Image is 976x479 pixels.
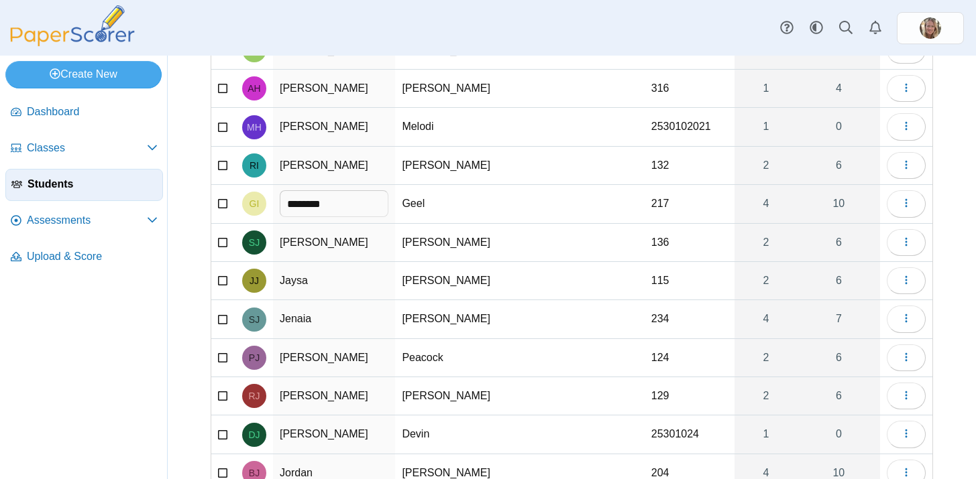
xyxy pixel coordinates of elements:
span: Kristalyn Salters-Pedneault [920,17,941,39]
a: Upload & Score [5,241,163,273]
td: 234 [645,300,735,338]
span: Peacock Jeremy [249,353,260,362]
span: Johnson Jaysa [250,276,259,285]
td: [PERSON_NAME] [273,415,395,454]
a: 2 [735,262,798,299]
td: 132 [645,147,735,185]
a: 6 [798,339,880,377]
td: 129 [645,377,735,415]
a: 0 [798,108,880,145]
span: Upload & Score [27,249,158,264]
img: ps.HiLHSjYu6LUjlmKa [920,17,941,39]
td: [PERSON_NAME] [395,224,529,262]
a: ps.HiLHSjYu6LUjlmKa [897,12,964,44]
span: Assessments [27,213,147,228]
a: 6 [798,377,880,415]
td: [PERSON_NAME] [395,147,529,185]
span: Dashboard [27,105,158,119]
a: 6 [798,224,880,261]
td: [PERSON_NAME] [395,300,529,338]
span: Students [28,177,157,192]
td: [PERSON_NAME] [273,108,395,146]
span: Romero Isabella [250,161,259,170]
td: Jenaia [273,300,395,338]
td: 115 [645,262,735,300]
td: [PERSON_NAME] [395,70,529,108]
a: Alerts [861,13,890,43]
a: 1 [735,70,798,107]
td: 124 [645,339,735,377]
td: Melodi [395,108,529,146]
a: 1 [735,108,798,145]
a: PaperScorer [5,37,140,48]
a: 6 [798,147,880,184]
span: Devin Jones [248,430,260,439]
a: 1 [735,415,798,453]
a: 10 [798,185,880,222]
a: 4 [735,185,798,222]
a: 2 [735,224,798,261]
td: [PERSON_NAME] [273,339,395,377]
td: Geel [395,185,529,223]
td: [PERSON_NAME] [395,377,529,415]
a: Students [5,169,163,201]
td: Devin [395,415,529,454]
img: PaperScorer [5,5,140,46]
span: Spezzano James [249,238,260,247]
span: Alejandra Holton [248,84,260,93]
td: Peacock [395,339,529,377]
a: Assessments [5,205,163,237]
span: Rianhard John [248,391,260,401]
span: Melodi Hutchinson [247,123,262,132]
a: 2 [735,147,798,184]
span: Geel Izabella [250,199,260,208]
a: 7 [798,300,880,338]
a: Dashboard [5,96,163,129]
a: 2 [735,377,798,415]
a: 4 [798,70,880,107]
td: [PERSON_NAME] [273,377,395,415]
td: 136 [645,224,735,262]
a: 4 [735,300,798,338]
a: Classes [5,133,163,165]
a: 2 [735,339,798,377]
span: Bennett Jordan [249,468,260,478]
span: Classes [27,141,147,155]
td: 316 [645,70,735,108]
td: 25301024 [645,415,735,454]
td: Jaysa [273,262,395,300]
span: Scott Jenaia [249,315,260,324]
a: 6 [798,262,880,299]
a: Create New [5,61,162,88]
td: 217 [645,185,735,223]
td: 2530102021 [645,108,735,146]
td: [PERSON_NAME] [273,70,395,108]
td: [PERSON_NAME] [273,147,395,185]
td: [PERSON_NAME] [273,224,395,262]
td: [PERSON_NAME] [395,262,529,300]
a: 0 [798,415,880,453]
